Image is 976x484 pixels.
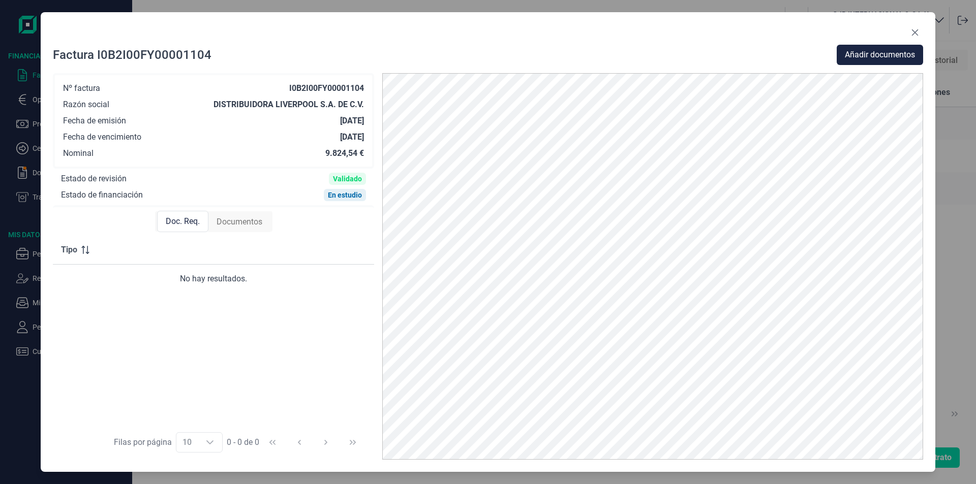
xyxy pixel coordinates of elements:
div: Nº factura [63,83,100,93]
div: Factura I0B2I00FY00001104 [53,47,211,63]
button: Last Page [341,430,365,455]
button: Previous Page [287,430,312,455]
button: Añadir documentos [837,45,923,65]
span: Añadir documentos [845,49,915,61]
span: Documentos [217,216,262,228]
div: DISTRIBUIDORA LIVERPOOL S.A. DE C.V. [213,100,364,110]
button: Next Page [314,430,338,455]
div: Estado de financiación [61,190,143,200]
div: En estudio [328,191,362,199]
div: [DATE] [340,116,364,126]
span: Tipo [61,244,77,256]
div: 9.824,54 € [325,148,364,158]
div: [DATE] [340,132,364,142]
div: Documentos [208,212,270,232]
div: Doc. Req. [157,211,208,232]
div: Nominal [63,148,94,158]
div: Estado de revisión [61,174,127,184]
div: No hay resultados. [61,273,366,285]
span: Doc. Req. [166,215,200,228]
div: Validado [333,175,362,183]
span: 0 - 0 de 0 [227,438,259,446]
img: PDF Viewer [382,73,923,460]
div: Choose [198,433,222,452]
div: Razón social [63,100,109,110]
button: First Page [260,430,285,455]
div: Filas por página [114,436,172,448]
div: Fecha de vencimiento [63,132,141,142]
div: I0B2I00FY00001104 [289,83,364,93]
button: Close [907,24,923,41]
div: Fecha de emisión [63,116,126,126]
